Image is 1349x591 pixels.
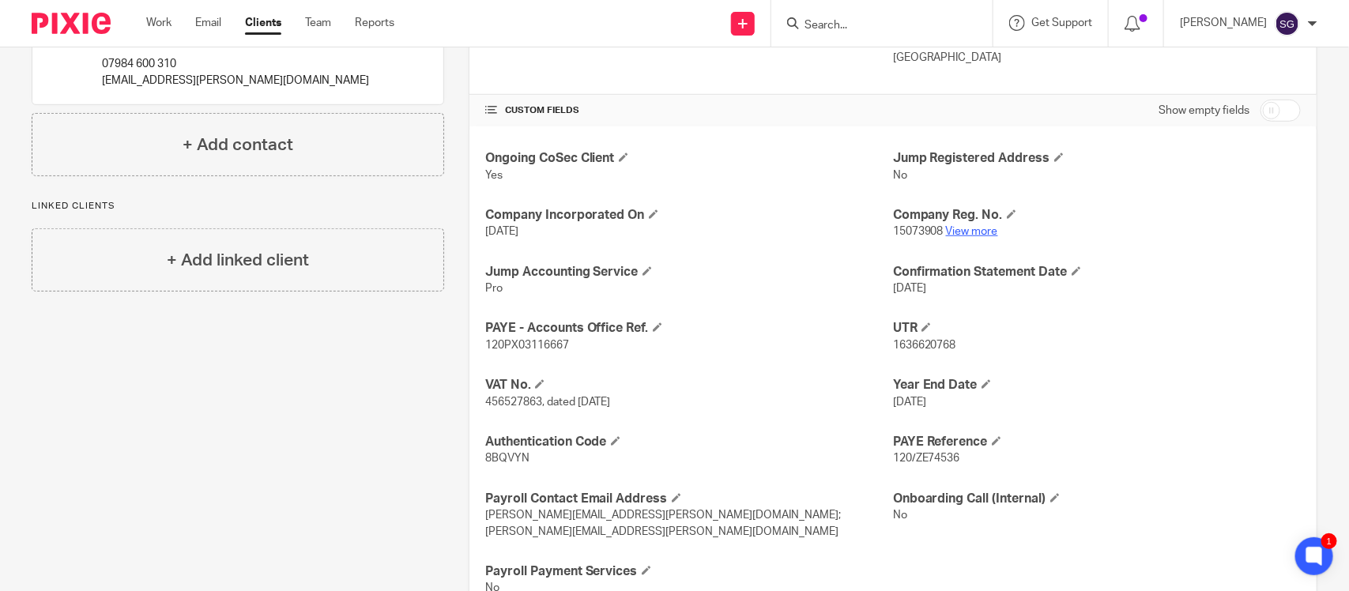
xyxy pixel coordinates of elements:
[485,207,893,224] h4: Company Incorporated On
[195,15,221,31] a: Email
[485,510,842,536] span: [PERSON_NAME][EMAIL_ADDRESS][PERSON_NAME][DOMAIN_NAME]; [PERSON_NAME][EMAIL_ADDRESS][PERSON_NAME]...
[485,150,893,167] h4: Ongoing CoSec Client
[485,226,518,237] span: [DATE]
[355,15,394,31] a: Reports
[485,563,893,580] h4: Payroll Payment Services
[167,248,309,273] h4: + Add linked client
[305,15,331,31] a: Team
[893,226,944,237] span: 15073908
[893,510,907,521] span: No
[485,453,529,464] span: 8BQVYN
[183,133,293,157] h4: + Add contact
[1159,103,1249,119] label: Show empty fields
[485,104,893,117] h4: CUSTOM FIELDS
[485,283,503,294] span: Pro
[893,453,960,464] span: 120/ZE74536
[485,491,893,507] h4: Payroll Contact Email Address
[245,15,281,31] a: Clients
[946,226,998,237] a: View more
[485,397,611,408] span: 456527863, dated [DATE]
[485,377,893,393] h4: VAT No.
[893,320,1301,337] h4: UTR
[893,491,1301,507] h4: Onboarding Call (Internal)
[893,50,1301,66] p: [GEOGRAPHIC_DATA]
[893,207,1301,224] h4: Company Reg. No.
[485,320,893,337] h4: PAYE - Accounts Office Ref.
[32,13,111,34] img: Pixie
[893,340,956,351] span: 1636620768
[803,19,945,33] input: Search
[893,264,1301,280] h4: Confirmation Statement Date
[893,434,1301,450] h4: PAYE Reference
[1321,533,1337,549] div: 1
[32,200,444,213] p: Linked clients
[485,340,569,351] span: 120PX03116667
[146,15,171,31] a: Work
[485,264,893,280] h4: Jump Accounting Service
[1180,15,1267,31] p: [PERSON_NAME]
[1031,17,1092,28] span: Get Support
[102,56,369,72] p: 07984 600 310
[485,170,503,181] span: Yes
[893,397,926,408] span: [DATE]
[1275,11,1300,36] img: svg%3E
[485,434,893,450] h4: Authentication Code
[893,283,926,294] span: [DATE]
[893,377,1301,393] h4: Year End Date
[893,150,1301,167] h4: Jump Registered Address
[893,170,907,181] span: No
[102,73,369,88] p: [EMAIL_ADDRESS][PERSON_NAME][DOMAIN_NAME]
